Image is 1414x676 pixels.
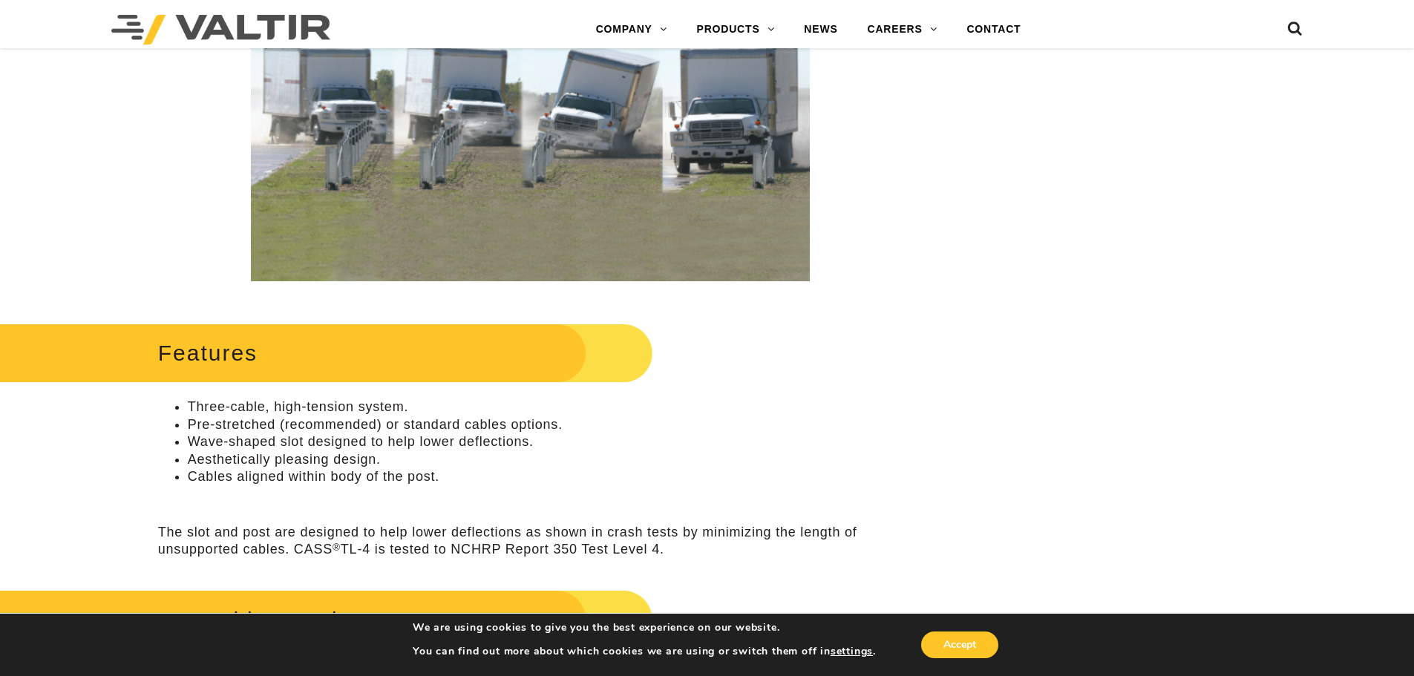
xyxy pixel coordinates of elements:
[831,645,873,658] button: settings
[188,433,903,450] li: Wave-shaped slot designed to help lower deflections.
[333,542,341,553] sup: ®
[789,15,852,45] a: NEWS
[188,416,903,433] li: Pre-stretched (recommended) or standard cables options.
[158,524,903,559] p: The slot and post are designed to help lower deflections as shown in crash tests by minimizing th...
[188,398,903,416] li: Three-cable, high-tension system.
[111,15,330,45] img: Valtir
[413,621,876,634] p: We are using cookies to give you the best experience on our website.
[682,15,790,45] a: PRODUCTS
[581,15,682,45] a: COMPANY
[413,645,876,658] p: You can find out more about which cookies we are using or switch them off in .
[188,468,903,485] li: Cables aligned within body of the post.
[921,631,998,658] button: Accept
[188,451,903,468] li: Aesthetically pleasing design.
[853,15,952,45] a: CAREERS
[952,15,1035,45] a: CONTACT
